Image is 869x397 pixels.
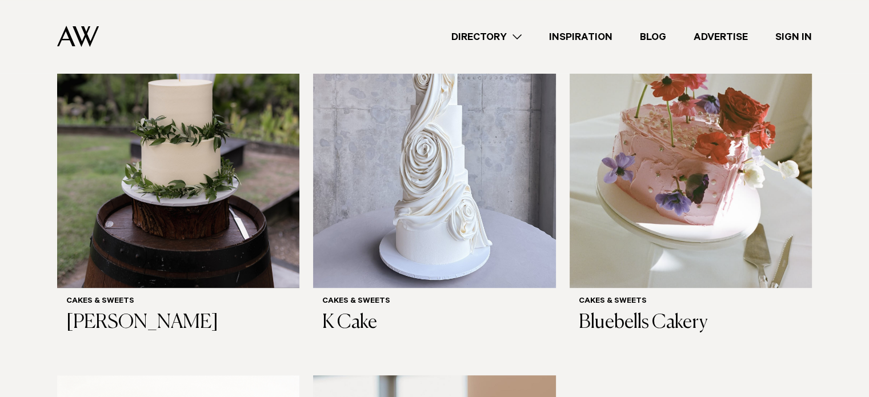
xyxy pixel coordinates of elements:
img: Auckland Weddings Logo [57,26,99,47]
a: Inspiration [535,29,626,45]
a: Directory [438,29,535,45]
h3: Bluebells Cakery [579,311,803,335]
a: Advertise [680,29,762,45]
h6: Cakes & Sweets [579,297,803,307]
h6: Cakes & Sweets [66,297,290,307]
a: Blog [626,29,680,45]
h3: [PERSON_NAME] [66,311,290,335]
h3: K Cake [322,311,546,335]
h6: Cakes & Sweets [322,297,546,307]
a: Sign In [762,29,826,45]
